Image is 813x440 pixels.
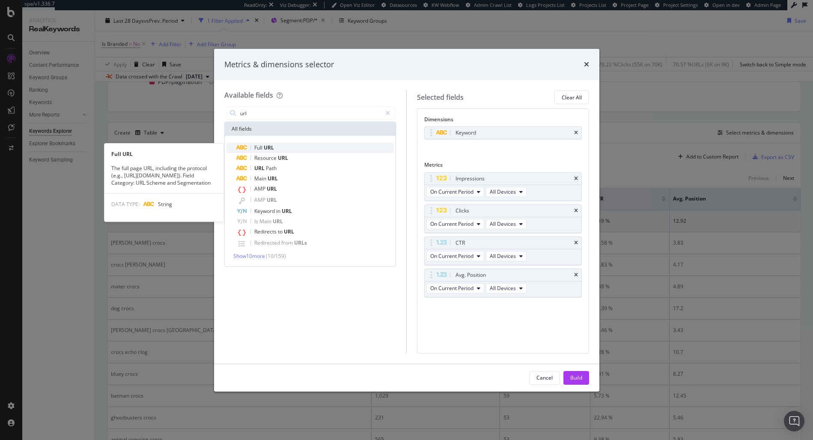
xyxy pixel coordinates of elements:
button: On Current Period [426,219,484,229]
span: Is [254,218,259,225]
button: All Devices [486,251,527,261]
div: Keyword [456,129,476,137]
div: times [574,130,578,135]
span: URL [268,175,278,182]
span: Redirected [254,239,281,246]
span: URL [254,165,266,172]
div: CTRtimesOn Current PeriodAll Devices [424,236,582,265]
div: Keywordtimes [424,126,582,139]
span: Full [254,144,264,151]
div: times [574,176,578,181]
span: Show 10 more [233,252,265,260]
span: AMP [254,196,267,204]
span: Resource [254,154,278,162]
span: from [281,239,294,246]
div: times [584,59,589,70]
span: Redirects [254,228,278,235]
span: URL [264,144,274,151]
button: All Devices [486,219,527,229]
span: All Devices [490,252,516,260]
span: Keyword [254,207,276,215]
button: Cancel [529,371,560,385]
div: modal [214,49,599,392]
span: Main [259,218,273,225]
button: Clear All [554,90,589,104]
span: Path [266,165,277,172]
div: Available fields [224,90,273,100]
span: On Current Period [430,252,474,260]
div: Metrics & dimensions selector [224,59,334,70]
div: ClickstimesOn Current PeriodAll Devices [424,204,582,233]
span: Main [254,175,268,182]
div: times [574,208,578,213]
div: Build [570,374,582,381]
button: On Current Period [426,283,484,293]
span: All Devices [490,220,516,227]
div: Cancel [536,374,553,381]
div: Avg. PositiontimesOn Current PeriodAll Devices [424,269,582,297]
button: Build [563,371,589,385]
span: URL [278,154,288,162]
button: All Devices [486,283,527,293]
button: On Current Period [426,251,484,261]
span: On Current Period [430,188,474,195]
div: The full page URL, including the protocol (e.g., [URL][DOMAIN_NAME]). Field Category: URL Scheme ... [104,165,223,186]
span: On Current Period [430,284,474,292]
div: All fields [225,122,396,136]
span: URL [273,218,283,225]
div: Avg. Position [456,271,486,279]
input: Search by field name [239,107,382,120]
div: Dimensions [424,116,582,126]
div: times [574,272,578,278]
div: ImpressionstimesOn Current PeriodAll Devices [424,172,582,201]
span: URL [284,228,294,235]
div: Selected fields [417,93,464,102]
span: All Devices [490,284,516,292]
span: in [276,207,282,215]
div: CTR [456,239,465,247]
span: URLs [294,239,307,246]
span: AMP [254,185,267,192]
span: to [278,228,284,235]
div: Clicks [456,207,469,215]
span: URL [267,185,277,192]
span: All Devices [490,188,516,195]
div: Open Intercom Messenger [784,411,804,431]
div: Full URL [104,150,223,158]
button: All Devices [486,187,527,197]
div: times [574,240,578,245]
div: Metrics [424,161,582,172]
button: On Current Period [426,187,484,197]
div: Clear All [562,94,582,101]
span: URL [282,207,292,215]
span: URL [267,196,277,204]
span: ( 10 / 159 ) [266,252,286,260]
div: Impressions [456,174,485,183]
span: On Current Period [430,220,474,227]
